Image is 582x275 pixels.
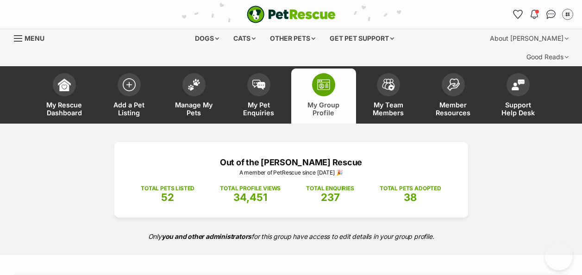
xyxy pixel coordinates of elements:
[520,48,575,66] div: Good Reads
[108,101,150,117] span: Add a Pet Listing
[291,69,356,124] a: My Group Profile
[247,6,336,23] img: logo-e224e6f780fb5917bec1dbf3a21bbac754714ae5b6737aabdf751b685950b380.svg
[317,79,330,90] img: group-profile-icon-3fa3cf56718a62981997c0bc7e787c4b2cf8bcc04b72c1350f741eb67cf2f40e.svg
[25,34,44,42] span: Menu
[303,101,344,117] span: My Group Profile
[226,69,291,124] a: My Pet Enquiries
[220,184,281,193] p: TOTAL PROFILE VIEWS
[531,10,538,19] img: notifications-46538b983faf8c2785f20acdc204bb7945ddae34d4c08c2a6579f10ce5e182be.svg
[510,7,575,22] ul: Account quick links
[173,101,215,117] span: Manage My Pets
[247,6,336,23] a: PetRescue
[162,232,252,240] strong: you and other administrators
[497,101,539,117] span: Support Help Desk
[128,156,454,169] p: Out of the [PERSON_NAME] Rescue
[58,78,71,91] img: dashboard-icon-eb2f2d2d3e046f16d808141f083e7271f6b2e854fb5c12c21221c1fb7104beca.svg
[32,69,97,124] a: My Rescue Dashboard
[162,69,226,124] a: Manage My Pets
[306,184,354,193] p: TOTAL ENQUIRIES
[527,7,542,22] button: Notifications
[252,80,265,90] img: pet-enquiries-icon-7e3ad2cf08bfb03b45e93fb7055b45f3efa6380592205ae92323e6603595dc1f.svg
[323,29,401,48] div: Get pet support
[368,101,409,117] span: My Team Members
[356,69,421,124] a: My Team Members
[238,101,280,117] span: My Pet Enquiries
[233,191,267,203] span: 34,451
[544,7,558,22] a: Conversations
[380,184,441,193] p: TOTAL PETS ADOPTED
[321,191,340,203] span: 237
[404,191,417,203] span: 38
[563,10,572,19] img: Out of the Woods Administrator profile pic
[560,7,575,22] button: My account
[421,69,486,124] a: Member Resources
[486,69,551,124] a: Support Help Desk
[382,79,395,91] img: team-members-icon-5396bd8760b3fe7c0b43da4ab00e1e3bb1a5d9ba89233759b79545d2d3fc5d0d.svg
[123,78,136,91] img: add-pet-listing-icon-0afa8454b4691262ce3f59096e99ab1cd57d4a30225e0717b998d2c9b9846f56.svg
[44,101,85,117] span: My Rescue Dashboard
[483,29,575,48] div: About [PERSON_NAME]
[14,29,51,46] a: Menu
[161,191,174,203] span: 52
[447,78,460,91] img: member-resources-icon-8e73f808a243e03378d46382f2149f9095a855e16c252ad45f914b54edf8863c.svg
[141,184,194,193] p: TOTAL PETS LISTED
[546,10,556,19] img: chat-41dd97257d64d25036548639549fe6c8038ab92f7586957e7f3b1b290dea8141.svg
[227,29,262,48] div: Cats
[510,7,525,22] a: Favourites
[512,79,525,90] img: help-desk-icon-fdf02630f3aa405de69fd3d07c3f3aa587a6932b1a1747fa1d2bba05be0121f9.svg
[545,243,573,270] iframe: Help Scout Beacon - Open
[128,169,454,177] p: A member of PetRescue since [DATE] 🎉
[188,79,200,91] img: manage-my-pets-icon-02211641906a0b7f246fdf0571729dbe1e7629f14944591b6c1af311fb30b64b.svg
[188,29,225,48] div: Dogs
[263,29,322,48] div: Other pets
[97,69,162,124] a: Add a Pet Listing
[432,101,474,117] span: Member Resources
